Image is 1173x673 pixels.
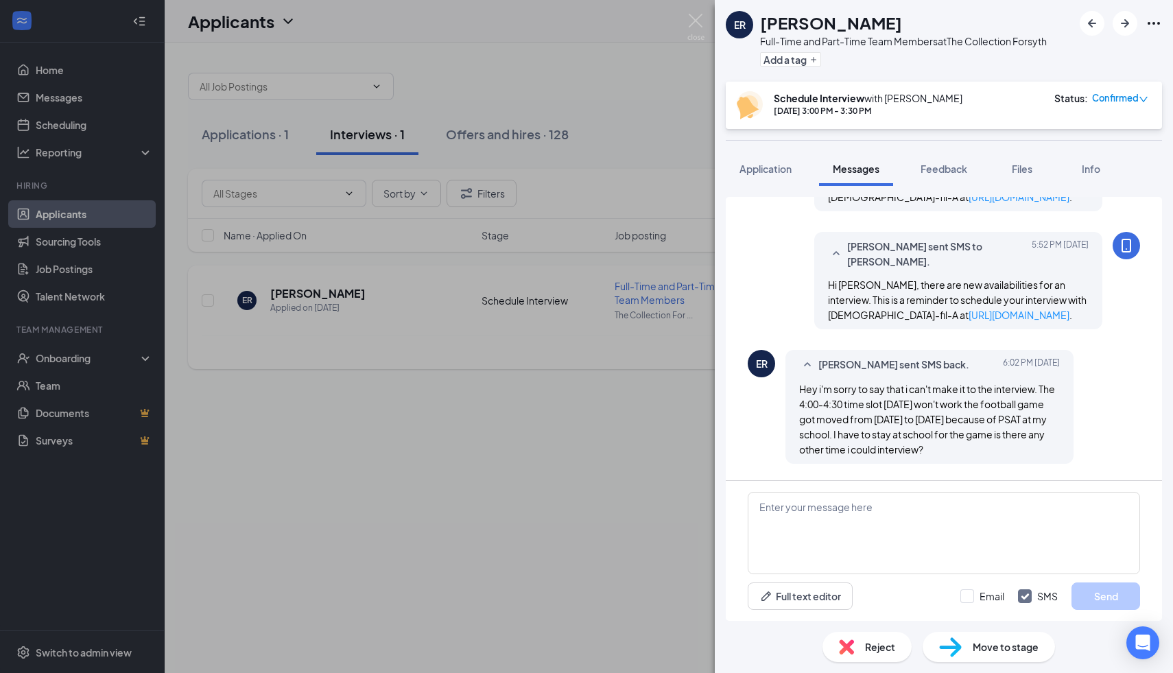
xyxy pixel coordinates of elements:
[921,163,967,175] span: Feedback
[756,357,768,370] div: ER
[973,639,1039,654] span: Move to stage
[1082,163,1100,175] span: Info
[734,18,746,32] div: ER
[1003,357,1060,373] span: [DATE] 6:02 PM
[774,105,962,117] div: [DATE] 3:00 PM - 3:30 PM
[799,357,816,373] svg: SmallChevronUp
[865,639,895,654] span: Reject
[969,191,1069,203] a: [URL][DOMAIN_NAME]
[828,246,844,262] svg: SmallChevronUp
[1071,582,1140,610] button: Send
[1126,626,1159,659] div: Open Intercom Messenger
[1146,15,1162,32] svg: Ellipses
[969,309,1069,321] a: [URL][DOMAIN_NAME]
[739,163,792,175] span: Application
[759,589,773,603] svg: Pen
[774,92,864,104] b: Schedule Interview
[1084,15,1100,32] svg: ArrowLeftNew
[1117,15,1133,32] svg: ArrowRight
[1032,239,1089,269] span: [DATE] 5:52 PM
[774,91,962,105] div: with [PERSON_NAME]
[847,239,1027,269] span: [PERSON_NAME] sent SMS to [PERSON_NAME].
[1113,11,1137,36] button: ArrowRight
[1118,237,1135,254] svg: MobileSms
[828,279,1087,321] span: Hi [PERSON_NAME], there are new availabilities for an interview. This is a reminder to schedule y...
[799,383,1055,456] span: Hey i'm sorry to say that i can't make it to the interview. The 4:00-4:30 time slot [DATE] won't ...
[1139,95,1148,104] span: down
[760,11,902,34] h1: [PERSON_NAME]
[1092,91,1139,105] span: Confirmed
[760,52,821,67] button: PlusAdd a tag
[809,56,818,64] svg: Plus
[760,34,1047,48] div: Full-Time and Part-Time Team Members at The Collection Forsyth
[1054,91,1088,105] div: Status :
[818,357,969,373] span: [PERSON_NAME] sent SMS back.
[1012,163,1032,175] span: Files
[748,582,853,610] button: Full text editorPen
[1080,11,1104,36] button: ArrowLeftNew
[833,163,879,175] span: Messages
